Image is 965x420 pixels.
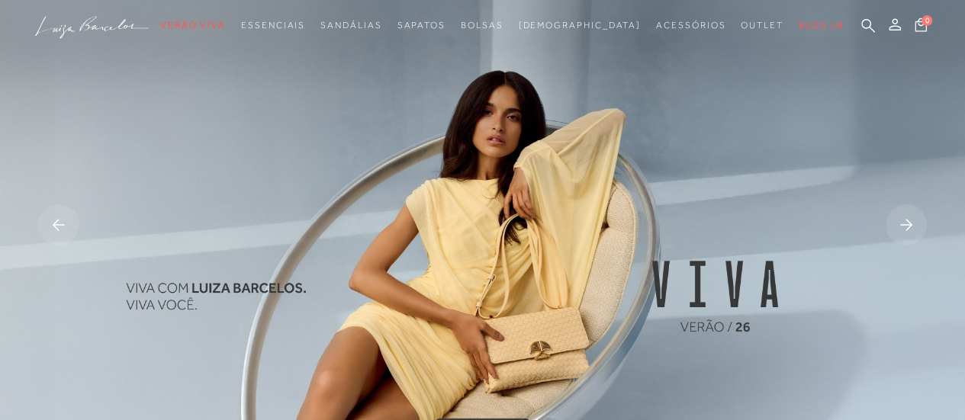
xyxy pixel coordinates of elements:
[320,20,381,30] span: Sandálias
[320,11,381,40] a: categoryNavScreenReaderText
[741,20,783,30] span: Outlet
[241,11,305,40] a: categoryNavScreenReaderText
[461,11,503,40] a: categoryNavScreenReaderText
[160,20,226,30] span: Verão Viva
[910,17,931,37] button: 0
[656,11,725,40] a: categoryNavScreenReaderText
[799,20,843,30] span: BLOG LB
[397,11,445,40] a: categoryNavScreenReaderText
[397,20,445,30] span: Sapatos
[922,15,932,26] span: 0
[518,11,641,40] a: noSubCategoriesText
[461,20,503,30] span: Bolsas
[799,11,843,40] a: BLOG LB
[518,20,641,30] span: [DEMOGRAPHIC_DATA]
[160,11,226,40] a: categoryNavScreenReaderText
[656,20,725,30] span: Acessórios
[241,20,305,30] span: Essenciais
[741,11,783,40] a: categoryNavScreenReaderText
